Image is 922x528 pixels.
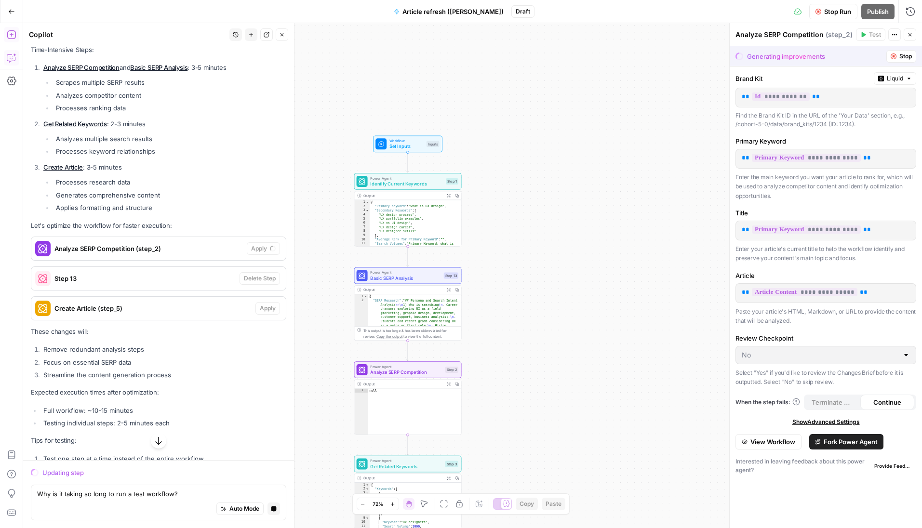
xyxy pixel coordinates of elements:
[354,200,370,204] div: 1
[354,267,462,341] div: Power AgentBasic SERP AnalysisStep 13Output{ "SERP Research":"## Persona and Search Intent Analys...
[364,294,368,299] span: Toggle code folding, rows 1 through 3
[53,134,286,144] li: Analyzes multiple search results
[809,4,857,19] button: Stop Run
[735,111,916,129] div: Find the Brand Kit ID in the URL of the 'Your Data' section, e.g., /cohort-5-0/data/brand_kits/12...
[370,364,442,370] span: Power Agent
[370,275,441,281] span: Basic SERP Analysis
[873,397,901,407] span: Continue
[735,208,916,218] label: Title
[735,368,916,387] p: Select "Yes" if you'd like to review the Changes Brief before it is outputted. Select "No" to ski...
[389,143,424,150] span: Set Inputs
[354,361,462,435] div: Power AgentAnalyze SERP CompetitionStep 2Outputnull
[54,274,236,283] span: Step 13
[43,163,83,171] a: Create Article
[370,270,441,276] span: Power Agent
[750,437,795,447] span: View Workflow
[365,200,369,204] span: Toggle code folding, rows 1 through 12
[247,242,280,255] button: Apply
[735,244,916,263] p: Enter your article's current title to help the workflow identify and preserve your content's main...
[41,418,286,428] li: Testing individual steps: 2-5 minutes each
[809,434,883,449] button: Fork Power Agent
[260,304,276,313] span: Apply
[792,418,860,426] span: Show Advanced Settings
[407,152,409,172] g: Edge from start to step_1
[370,175,443,181] span: Power Agent
[735,398,800,407] a: When the step fails:
[354,483,370,487] div: 1
[31,327,286,337] p: These changes will:
[365,516,369,520] span: Toggle code folding, rows 9 through 14
[735,333,916,343] label: Review Checkpoint
[388,4,509,19] button: Article refresh ([PERSON_NAME])
[542,498,565,510] button: Paste
[867,7,889,16] span: Publish
[887,74,903,83] span: Liquid
[370,458,442,464] span: Power Agent
[54,244,243,253] span: Analyze SERP Competition (step_2)
[31,436,286,446] p: Tips for testing:
[856,28,885,41] button: Test
[53,91,286,100] li: Analyzes competitor content
[363,193,442,198] div: Output
[41,344,286,354] li: Remove redundant analysis steps
[53,146,286,156] li: Processes keyword relationships
[29,30,227,40] div: Copilot
[255,302,280,315] button: Apply
[363,287,442,293] div: Output
[899,52,912,61] span: Stop
[41,357,286,367] li: Focus on essential SERP data
[407,247,409,267] g: Edge from step_1 to step_13
[812,397,855,407] span: Terminate Workflow
[251,244,267,253] span: Apply
[354,212,370,217] div: 4
[42,468,286,477] div: Updating step
[354,242,370,267] div: 11
[407,435,409,455] g: Edge from step_2 to step_3
[365,491,369,495] span: Toggle code folding, rows 3 through 8
[354,520,370,525] div: 10
[370,180,443,187] span: Identify Current Keywords
[354,491,370,495] div: 3
[54,304,252,313] span: Create Article (step_5)
[735,74,870,83] label: Brand Kit
[31,221,286,231] p: Let's optimize the workflow for faster execution:
[354,229,370,234] div: 8
[354,233,370,238] div: 9
[354,217,370,221] div: 5
[365,209,369,213] span: Toggle code folding, rows 3 through 9
[389,138,424,144] span: Workflow
[363,381,442,387] div: Output
[53,177,286,187] li: Processes research data
[402,7,504,16] span: Article refresh ([PERSON_NAME])
[31,387,286,397] p: Expected execution times after optimization:
[886,50,916,63] button: Stop
[445,461,458,467] div: Step 3
[354,294,368,299] div: 1
[31,45,286,55] p: Time-Intensive Steps:
[354,516,370,520] div: 9
[826,30,853,40] span: ( step_2 )
[370,463,442,470] span: Get Related Keywords
[861,4,895,19] button: Publish
[735,136,916,146] label: Primary Keyword
[365,483,369,487] span: Toggle code folding, rows 1 through 89
[53,78,286,87] li: Scrapes multiple SERP results
[43,64,120,71] a: Analyze SERP Competition
[735,434,802,449] button: View Workflow
[376,334,403,338] span: Copy the output
[53,203,286,212] li: Applies formatting and structure
[53,103,286,113] li: Processes ranking data
[354,388,368,393] div: 1
[446,178,458,185] div: Step 1
[43,120,107,128] a: Get Related Keywords
[735,30,853,40] div: Analyze SERP Competition
[516,498,538,510] button: Copy
[354,173,462,246] div: Power AgentIdentify Current KeywordsStep 1Output{ "Primary Keyword":"what is UX design", "Seconda...
[354,225,370,229] div: 7
[546,500,561,508] span: Paste
[742,350,898,360] input: No
[824,437,878,447] span: Fork Power Agent
[354,204,370,209] div: 2
[869,30,881,39] span: Test
[41,406,286,415] li: Full workflow: ~10-15 minutes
